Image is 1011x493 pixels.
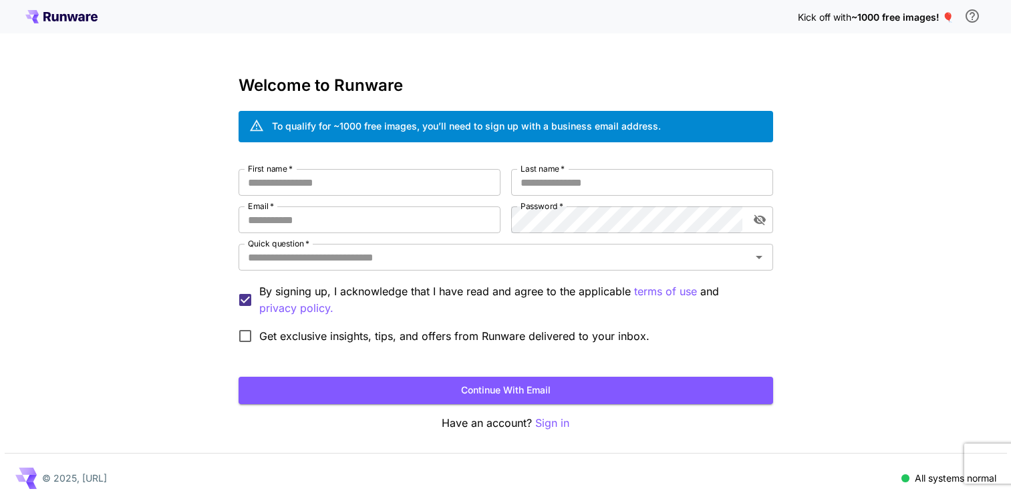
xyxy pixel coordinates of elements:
label: Quick question [248,238,309,249]
div: To qualify for ~1000 free images, you’ll need to sign up with a business email address. [272,119,661,133]
p: All systems normal [915,471,996,485]
label: Last name [521,163,565,174]
p: Have an account? [239,415,773,432]
button: By signing up, I acknowledge that I have read and agree to the applicable terms of use and [259,300,333,317]
p: By signing up, I acknowledge that I have read and agree to the applicable and [259,283,762,317]
span: Kick off with [798,11,851,23]
h3: Welcome to Runware [239,76,773,95]
label: Password [521,200,563,212]
button: By signing up, I acknowledge that I have read and agree to the applicable and privacy policy. [634,283,697,300]
span: Get exclusive insights, tips, and offers from Runware delivered to your inbox. [259,328,649,344]
button: toggle password visibility [748,208,772,232]
button: Open [750,248,768,267]
button: In order to qualify for free credit, you need to sign up with a business email address and click ... [959,3,986,29]
label: First name [248,163,293,174]
p: privacy policy. [259,300,333,317]
button: Sign in [535,415,569,432]
label: Email [248,200,274,212]
p: terms of use [634,283,697,300]
button: Continue with email [239,377,773,404]
span: ~1000 free images! 🎈 [851,11,954,23]
p: © 2025, [URL] [42,471,107,485]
